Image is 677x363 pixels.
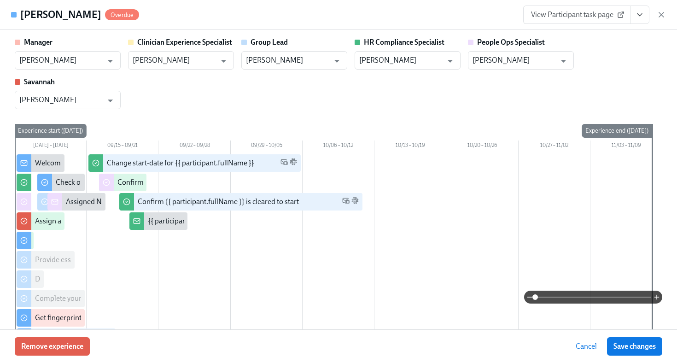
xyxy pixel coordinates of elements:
[158,141,230,152] div: 09/22 – 09/28
[590,141,662,152] div: 11/03 – 11/09
[251,38,288,47] strong: Group Lead
[330,54,344,68] button: Open
[374,141,446,152] div: 10/13 – 10/19
[607,337,662,356] button: Save changes
[137,38,232,47] strong: Clinician Experience Specialist
[66,197,126,207] div: Assigned New Hire
[231,141,303,152] div: 09/29 – 10/05
[613,342,656,351] span: Save changes
[138,197,299,207] div: Confirm {{ participant.fullName }} is cleared to start
[87,141,158,152] div: 09/15 – 09/21
[342,197,350,207] span: Work Email
[117,177,215,187] div: Confirm cleared by People Ops
[531,10,623,19] span: View Participant task page
[569,337,603,356] button: Cancel
[35,255,179,265] div: Provide essential professional documentation
[364,38,444,47] strong: HR Compliance Specialist
[105,12,139,18] span: Overdue
[630,6,649,24] button: View task page
[216,54,231,68] button: Open
[20,8,101,22] h4: [PERSON_NAME]
[24,77,55,86] strong: Savannah
[148,216,336,226] div: {{ participant.fullName }} has filled out the onboarding form
[280,158,288,169] span: Work Email
[582,124,652,138] div: Experience end ([DATE])
[107,158,254,168] div: Change start-date for {{ participant.fullName }}
[35,158,208,168] div: Welcome from the Charlie Health Compliance Team 👋
[21,342,83,351] span: Remove experience
[477,38,545,47] strong: People Ops Specialist
[303,141,374,152] div: 10/06 – 10/12
[523,6,630,24] a: View Participant task page
[35,216,400,226] div: Assign a Clinician Experience Specialist for {{ participant.fullName }} (start-date {{ participan...
[35,313,89,323] div: Get fingerprinted
[351,197,359,207] span: Slack
[15,337,90,356] button: Remove experience
[446,141,518,152] div: 10/20 – 10/26
[103,54,117,68] button: Open
[290,158,297,169] span: Slack
[103,94,117,108] button: Open
[519,141,590,152] div: 10/27 – 11/02
[14,124,87,138] div: Experience start ([DATE])
[443,54,457,68] button: Open
[35,274,150,284] div: Do your background check in Checkr
[56,177,188,187] div: Check out our recommended laptop specs
[15,141,87,152] div: [DATE] – [DATE]
[556,54,571,68] button: Open
[24,38,53,47] strong: Manager
[576,342,597,351] span: Cancel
